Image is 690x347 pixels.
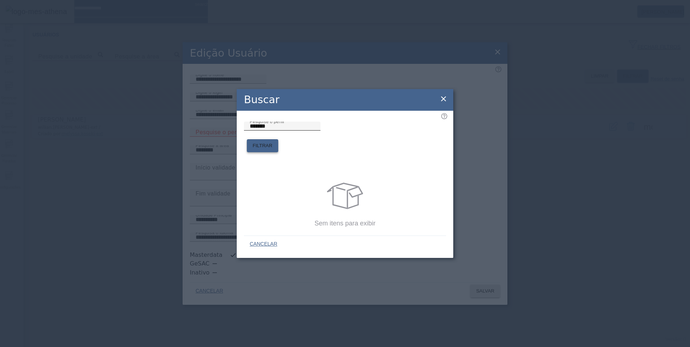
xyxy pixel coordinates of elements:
[244,92,279,107] h2: Buscar
[246,219,444,228] p: Sem itens para exibir
[250,241,277,248] span: CANCELAR
[253,142,272,149] span: FILTRAR
[247,139,278,152] button: FILTRAR
[244,238,283,251] button: CANCELAR
[250,119,284,124] mat-label: Pesquise o perfil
